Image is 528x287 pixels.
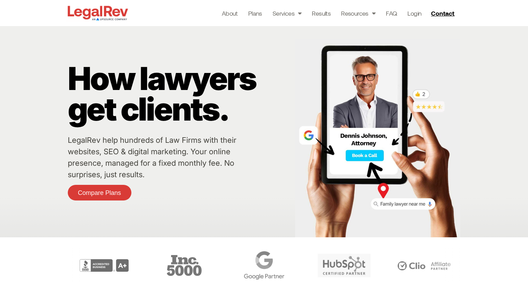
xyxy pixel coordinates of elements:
[386,8,397,18] a: FAQ
[146,248,222,283] div: 3 / 6
[341,8,375,18] a: Resources
[431,10,454,16] span: Contact
[66,248,462,283] div: Carousel
[68,136,236,179] a: LegalRev help hundreds of Law Firms with their websites, SEO & digital marketing. Your online pre...
[68,185,131,200] a: Compare Plans
[386,248,462,283] div: 6 / 6
[306,248,382,283] div: 5 / 6
[226,248,302,283] div: 4 / 6
[68,63,292,124] p: How lawyers get clients.
[78,190,121,196] span: Compare Plans
[407,8,421,18] a: Login
[222,8,422,18] nav: Menu
[428,8,459,19] a: Contact
[273,8,302,18] a: Services
[222,8,238,18] a: About
[312,8,331,18] a: Results
[66,248,143,283] div: 2 / 6
[248,8,262,18] a: Plans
